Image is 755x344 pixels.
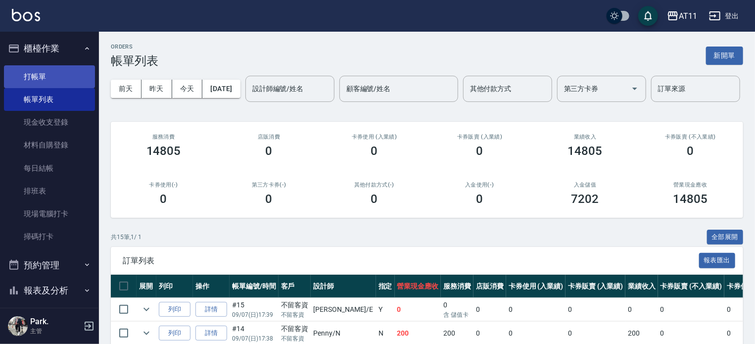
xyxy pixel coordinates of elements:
img: Logo [12,9,40,21]
th: 卡券使用 (入業績) [506,275,566,298]
th: 卡券販賣 (入業績) [566,275,625,298]
button: expand row [139,302,154,317]
a: 現金收支登錄 [4,111,95,134]
h2: 入金儲值 [544,182,626,188]
button: [DATE] [202,80,240,98]
h3: 0 [266,192,273,206]
h3: 14805 [568,144,603,158]
h3: 0 [266,144,273,158]
h2: 第三方卡券(-) [228,182,310,188]
h2: 入金使用(-) [439,182,520,188]
a: 詳情 [195,302,227,317]
h3: 帳單列表 [111,54,158,68]
button: 前天 [111,80,142,98]
a: 材料自購登錄 [4,134,95,156]
a: 新開單 [706,50,743,60]
th: 列印 [156,275,193,298]
th: 帳單編號/時間 [230,275,279,298]
button: 新開單 [706,47,743,65]
button: save [638,6,658,26]
button: Open [627,81,643,97]
button: 列印 [159,302,190,317]
button: 報表及分析 [4,278,95,303]
td: 0 [625,298,658,321]
p: 不留客資 [281,334,309,343]
th: 卡券販賣 (不入業績) [658,275,724,298]
h2: 卡券使用 (入業績) [333,134,415,140]
h3: 14805 [673,192,708,206]
a: 掃碼打卡 [4,225,95,248]
p: 含 儲值卡 [443,310,471,319]
div: AT11 [679,10,697,22]
button: 列印 [159,326,190,341]
button: expand row [139,326,154,341]
td: 0 [473,298,506,321]
h3: 0 [371,192,378,206]
h3: 14805 [146,144,181,158]
td: [PERSON_NAME] /E [311,298,376,321]
a: 帳單列表 [4,88,95,111]
p: 主管 [30,327,81,336]
a: 報表匯出 [699,255,736,265]
h2: 卡券販賣 (不入業績) [650,134,731,140]
button: 預約管理 [4,252,95,278]
h2: ORDERS [111,44,158,50]
button: 報表匯出 [699,253,736,268]
p: 共 15 筆, 1 / 1 [111,233,142,242]
h2: 營業現金應收 [650,182,731,188]
button: 客戶管理 [4,303,95,329]
td: 0 [395,298,441,321]
th: 設計師 [311,275,376,298]
h2: 店販消費 [228,134,310,140]
a: 現場電腦打卡 [4,202,95,225]
h3: 7202 [571,192,599,206]
th: 服務消費 [441,275,473,298]
a: 排班表 [4,180,95,202]
td: Y [376,298,395,321]
th: 展開 [137,275,156,298]
div: 不留客資 [281,300,309,310]
th: 營業現金應收 [395,275,441,298]
a: 每日結帳 [4,157,95,180]
td: #15 [230,298,279,321]
td: 0 [658,298,724,321]
a: 詳情 [195,326,227,341]
h3: 0 [687,144,694,158]
h3: 服務消費 [123,134,204,140]
p: 09/07 (日) 17:38 [232,334,276,343]
h2: 其他付款方式(-) [333,182,415,188]
p: 09/07 (日) 17:39 [232,310,276,319]
h5: Park. [30,317,81,327]
button: 櫃檯作業 [4,36,95,61]
th: 店販消費 [473,275,506,298]
h3: 0 [371,144,378,158]
button: 今天 [172,80,203,98]
h3: 0 [160,192,167,206]
span: 訂單列表 [123,256,699,266]
button: 登出 [705,7,743,25]
p: 不留客資 [281,310,309,319]
td: 0 [506,298,566,321]
h3: 0 [476,144,483,158]
button: 昨天 [142,80,172,98]
button: AT11 [663,6,701,26]
h2: 卡券使用(-) [123,182,204,188]
h2: 卡券販賣 (入業績) [439,134,520,140]
h3: 0 [476,192,483,206]
th: 指定 [376,275,395,298]
th: 操作 [193,275,230,298]
button: 全部展開 [707,230,744,245]
div: 不留客資 [281,324,309,334]
th: 業績收入 [625,275,658,298]
h2: 業績收入 [544,134,626,140]
td: 0 [441,298,473,321]
img: Person [8,316,28,336]
th: 客戶 [279,275,311,298]
a: 打帳單 [4,65,95,88]
td: 0 [566,298,625,321]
